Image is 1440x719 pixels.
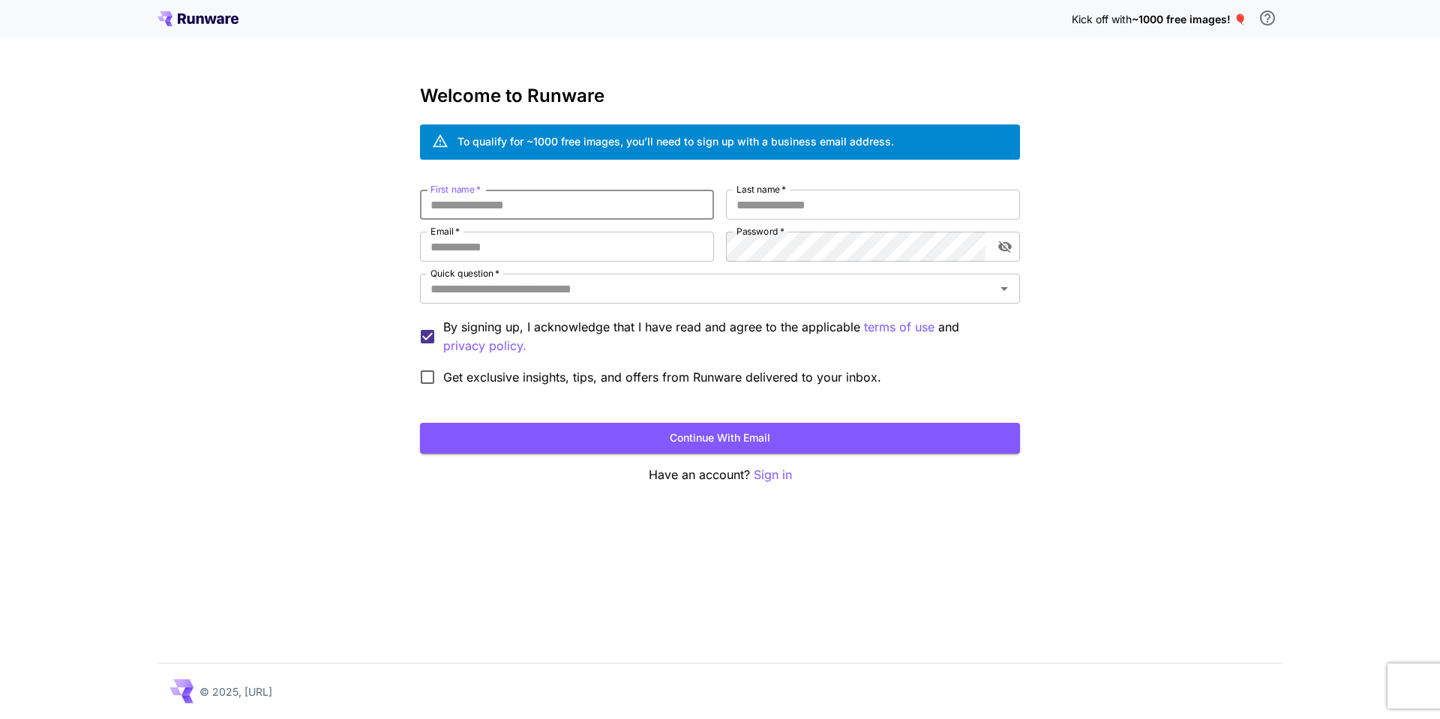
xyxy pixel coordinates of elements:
[736,225,784,238] label: Password
[420,85,1020,106] h3: Welcome to Runware
[864,318,934,337] p: terms of use
[754,466,792,484] button: Sign in
[420,466,1020,484] p: Have an account?
[443,337,526,355] button: By signing up, I acknowledge that I have read and agree to the applicable terms of use and
[430,267,499,280] label: Quick question
[991,233,1018,260] button: toggle password visibility
[1132,13,1246,25] span: ~1000 free images! 🎈
[199,684,272,700] p: © 2025, [URL]
[457,133,894,149] div: To qualify for ~1000 free images, you’ll need to sign up with a business email address.
[1072,13,1132,25] span: Kick off with
[443,368,881,386] span: Get exclusive insights, tips, and offers from Runware delivered to your inbox.
[443,318,1008,355] p: By signing up, I acknowledge that I have read and agree to the applicable and
[420,423,1020,454] button: Continue with email
[443,337,526,355] p: privacy policy.
[736,183,786,196] label: Last name
[430,183,481,196] label: First name
[1252,3,1282,33] button: In order to qualify for free credit, you need to sign up with a business email address and click ...
[864,318,934,337] button: By signing up, I acknowledge that I have read and agree to the applicable and privacy policy.
[430,225,460,238] label: Email
[994,278,1015,299] button: Open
